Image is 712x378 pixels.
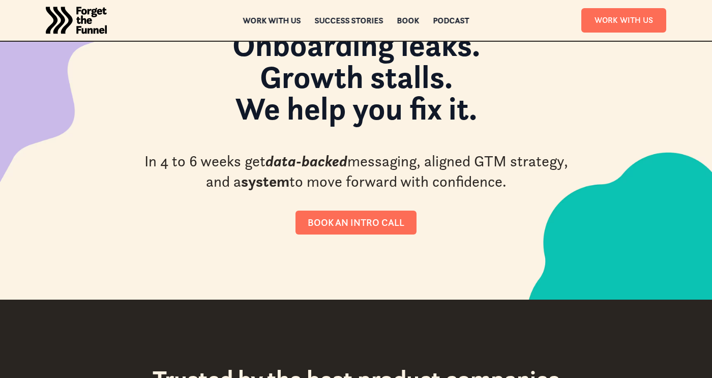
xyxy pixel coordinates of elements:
strong: system [241,172,289,191]
a: Success Stories [315,17,383,24]
div: In 4 to 6 weeks get messaging, aligned GTM strategy, and a to move forward with confidence. [140,151,572,192]
div: Book an intro call [308,217,404,228]
a: Work With Us [581,8,666,32]
em: data-backed [265,152,347,170]
a: Book an intro call [295,211,417,235]
a: Book [397,17,420,24]
a: Podcast [433,17,469,24]
a: Work with us [243,17,301,24]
